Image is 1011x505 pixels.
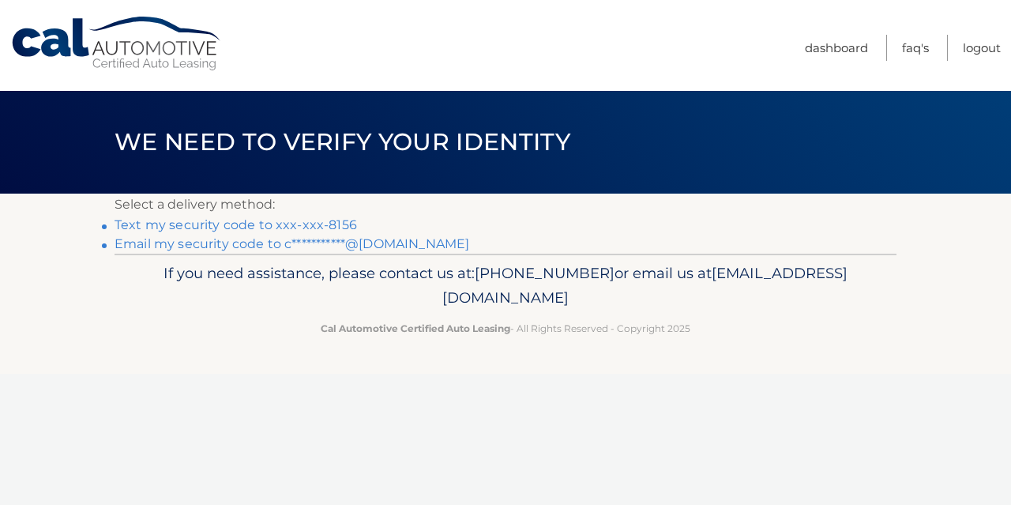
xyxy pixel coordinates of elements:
[115,217,357,232] a: Text my security code to xxx-xxx-8156
[321,322,510,334] strong: Cal Automotive Certified Auto Leasing
[10,16,224,72] a: Cal Automotive
[475,264,614,282] span: [PHONE_NUMBER]
[805,35,868,61] a: Dashboard
[115,194,896,216] p: Select a delivery method:
[963,35,1001,61] a: Logout
[115,127,570,156] span: We need to verify your identity
[125,320,886,337] p: - All Rights Reserved - Copyright 2025
[902,35,929,61] a: FAQ's
[125,261,886,311] p: If you need assistance, please contact us at: or email us at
